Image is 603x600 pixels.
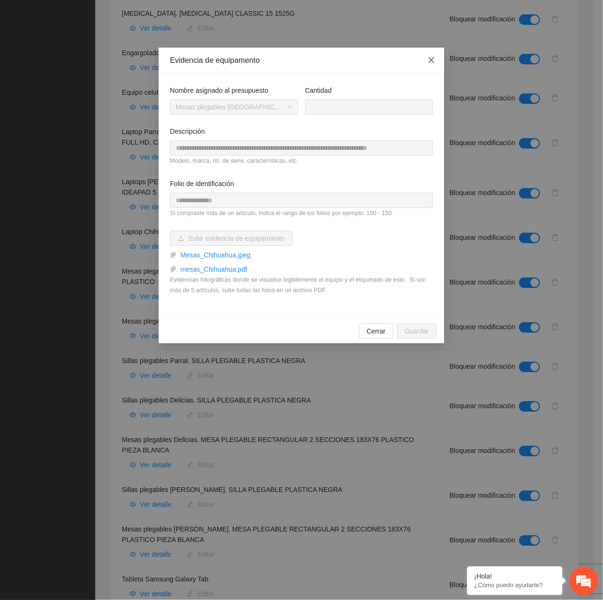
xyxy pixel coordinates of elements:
article: Modelo, marca, no. de serie, características, etc. [170,156,433,166]
span: Cerrar [367,326,386,336]
input: Folio de identificación [170,193,433,208]
button: uploadSubir evidencia de equipamiento [170,231,292,246]
label: Cantidad [305,85,332,96]
span: uploadSubir evidencia de equipamiento [170,235,292,242]
span: paper-clip [170,252,177,258]
div: Minimizar ventana de chat en vivo [156,5,179,28]
span: paper-clip [170,266,177,273]
input: Cantidad [305,99,433,115]
p: ¿Cómo puedo ayudarte? [474,582,555,589]
textarea: Escriba su mensaje y pulse “Intro” [5,260,181,293]
article: Evidencias fotográficas donde se visualice legiblemente el equipo y el etiquetado de este. Si son... [170,275,433,295]
div: ¡Hola! [474,573,555,580]
label: Descripción [170,126,205,137]
button: Close [419,48,444,73]
a: mesas_Chihuahua.pdf [177,264,433,275]
label: Folio de identificación [170,178,234,189]
div: Chatee con nosotros ahora [50,49,160,61]
div: Evidencia de equipamento [170,55,433,66]
input: Descripción [170,140,433,156]
button: Cerrar [359,324,393,339]
button: Guardar [397,324,437,339]
span: Estamos en línea. [55,127,131,223]
article: Si compraste más de un artículo, indica el rango de los folios por ejemplo: 100 - 150 [170,208,433,218]
span: close [428,56,435,64]
label: Nombre asignado al presupuesto [170,85,268,96]
a: Mesas_Chihuahua.jpeg [177,250,433,260]
span: Mesas plegables Chihuahua [176,100,292,114]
